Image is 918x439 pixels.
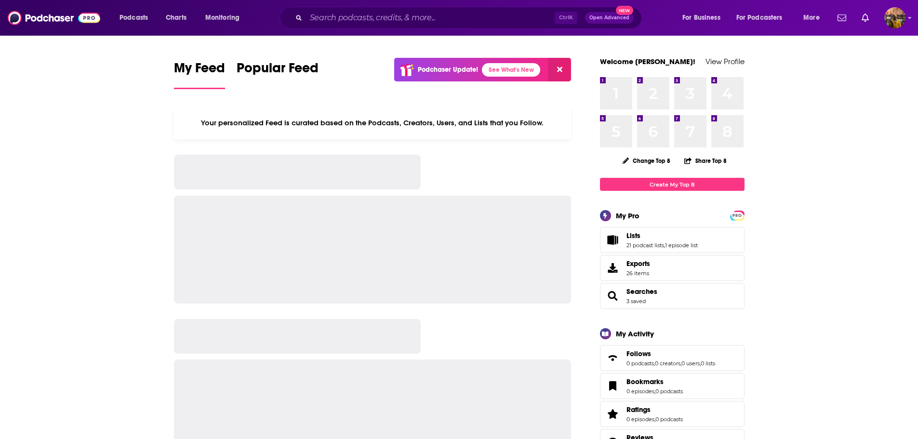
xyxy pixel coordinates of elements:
div: My Activity [616,329,654,338]
a: My Feed [174,60,225,89]
a: Ratings [626,405,683,414]
span: My Feed [174,60,225,82]
span: Open Advanced [589,15,629,20]
span: Popular Feed [237,60,319,82]
a: 21 podcast lists [626,242,664,249]
span: , [664,242,665,249]
button: open menu [676,10,732,26]
a: 1 episode list [665,242,698,249]
span: More [803,11,820,25]
button: Show profile menu [884,7,905,28]
button: open menu [730,10,797,26]
a: Lists [603,233,623,247]
span: For Business [682,11,720,25]
span: Ratings [600,401,745,427]
a: Welcome [PERSON_NAME]! [600,57,695,66]
a: Create My Top 8 [600,178,745,191]
a: Searches [603,289,623,303]
span: , [700,360,701,367]
span: , [654,360,655,367]
a: Lists [626,231,698,240]
img: Podchaser - Follow, Share and Rate Podcasts [8,9,100,27]
a: 0 podcasts [655,388,683,395]
button: open menu [113,10,160,26]
a: Searches [626,287,657,296]
button: open menu [199,10,252,26]
span: Exports [626,259,650,268]
div: Search podcasts, credits, & more... [289,7,651,29]
span: Follows [626,349,651,358]
a: Bookmarks [603,379,623,393]
a: 0 episodes [626,388,654,395]
span: Bookmarks [600,373,745,399]
span: Ctrl K [555,12,577,24]
a: View Profile [705,57,745,66]
input: Search podcasts, credits, & more... [306,10,555,26]
span: , [680,360,681,367]
button: Share Top 8 [684,151,727,170]
a: Charts [160,10,192,26]
div: My Pro [616,211,639,220]
button: open menu [797,10,832,26]
span: 26 items [626,270,650,277]
a: PRO [732,212,743,219]
span: New [616,6,633,15]
a: Show notifications dropdown [858,10,873,26]
a: Bookmarks [626,377,683,386]
button: Change Top 8 [617,155,677,167]
span: For Podcasters [736,11,783,25]
a: See What's New [482,63,540,77]
span: Charts [166,11,186,25]
span: Follows [600,345,745,371]
a: Ratings [603,407,623,421]
span: Lists [626,231,640,240]
span: Searches [600,283,745,309]
a: Follows [626,349,715,358]
a: 0 lists [701,360,715,367]
a: Popular Feed [237,60,319,89]
span: Exports [603,261,623,275]
span: Podcasts [120,11,148,25]
a: Follows [603,351,623,365]
a: 0 episodes [626,416,654,423]
p: Podchaser Update! [418,66,478,74]
a: 0 podcasts [626,360,654,367]
span: , [654,388,655,395]
span: Ratings [626,405,651,414]
span: , [654,416,655,423]
a: 3 saved [626,298,646,305]
a: Exports [600,255,745,281]
a: 0 podcasts [655,416,683,423]
span: Lists [600,227,745,253]
button: Open AdvancedNew [585,12,634,24]
a: 0 users [681,360,700,367]
div: Your personalized Feed is curated based on the Podcasts, Creators, Users, and Lists that you Follow. [174,106,572,139]
img: User Profile [884,7,905,28]
span: Monitoring [205,11,239,25]
a: 0 creators [655,360,680,367]
span: Bookmarks [626,377,664,386]
a: Show notifications dropdown [834,10,850,26]
span: Logged in as hratnayake [884,7,905,28]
